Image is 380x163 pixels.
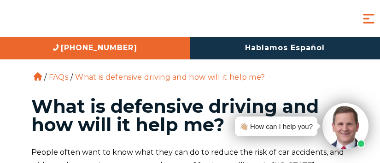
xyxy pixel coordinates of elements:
img: Intaker widget Avatar [322,103,368,149]
a: Home [34,72,42,81]
button: Menu [361,11,377,27]
img: Auger & Auger Accident and Injury Lawyers Logo [7,10,117,27]
div: 👋🏼 How can I help you? [240,120,313,133]
a: FAQs [49,73,68,81]
li: What is defensive driving and how will it help me? [73,73,267,81]
h1: What is defensive driving and how will it help me? [31,97,349,134]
